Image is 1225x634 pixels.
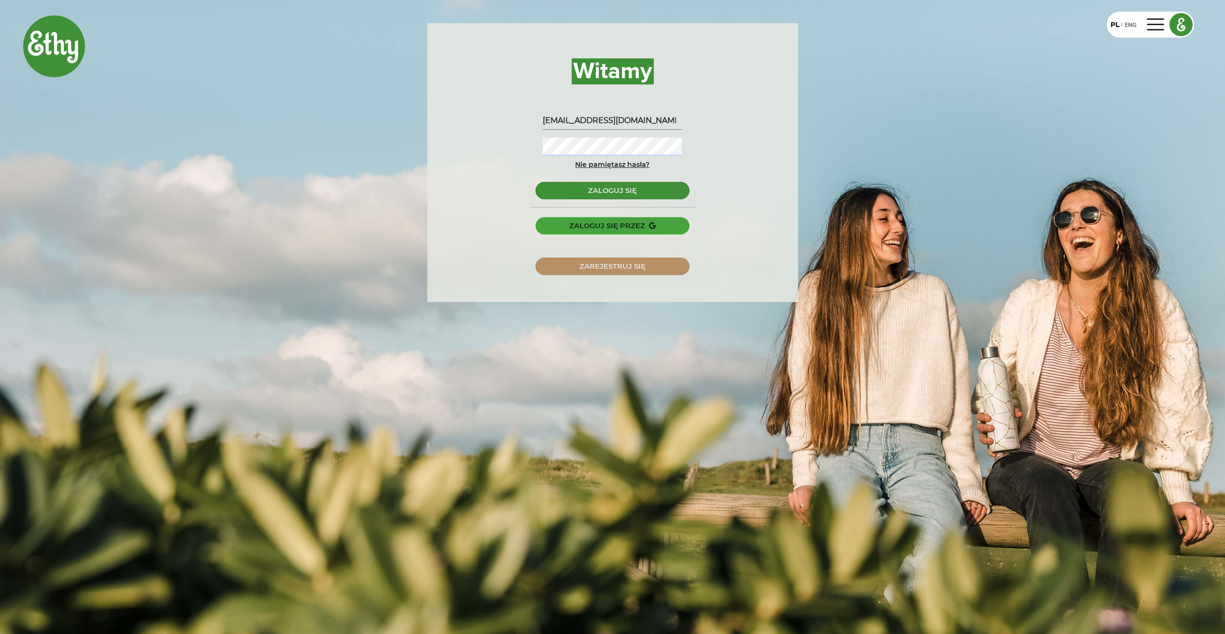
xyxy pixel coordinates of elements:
div: | [1119,21,1125,29]
button: Nie pamiętasz hasła? [488,157,737,172]
div: PL [1111,20,1119,30]
img: logo.png [23,15,85,77]
img: ethy logo [1170,14,1192,36]
input: e-mail [543,112,682,130]
div: ZALOGUJ SIĘ PRZEZ [535,217,690,234]
button: ZALOGUJ SIĘ [535,182,690,199]
div: ENG [1125,19,1137,30]
span: Witamy [572,58,654,84]
button: ZAREJESTRUJ SIĘ [535,258,690,275]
